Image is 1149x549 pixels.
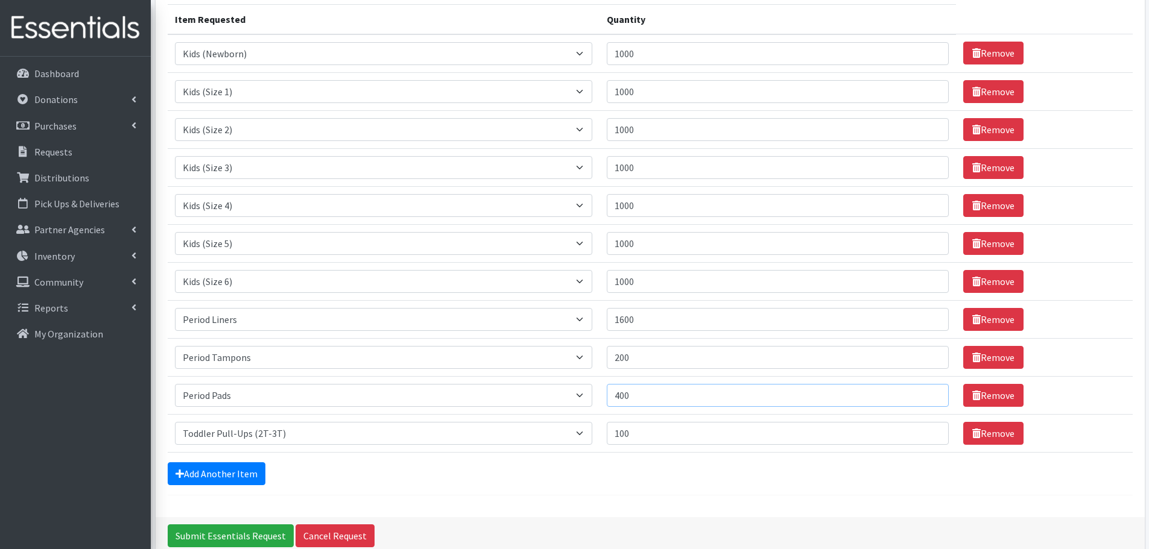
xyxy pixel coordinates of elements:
[963,422,1024,445] a: Remove
[34,146,72,158] p: Requests
[5,8,146,48] img: HumanEssentials
[34,93,78,105] p: Donations
[5,87,146,111] a: Donations
[5,114,146,138] a: Purchases
[963,346,1024,369] a: Remove
[34,250,75,262] p: Inventory
[5,166,146,190] a: Distributions
[34,120,77,132] p: Purchases
[5,218,146,242] a: Partner Agencies
[5,61,146,86] a: Dashboard
[963,156,1024,179] a: Remove
[5,244,146,268] a: Inventory
[963,194,1024,217] a: Remove
[34,224,105,236] p: Partner Agencies
[963,384,1024,407] a: Remove
[34,328,103,340] p: My Organization
[963,308,1024,331] a: Remove
[5,270,146,294] a: Community
[963,118,1024,141] a: Remove
[34,172,89,184] p: Distributions
[5,140,146,164] a: Requests
[168,462,265,485] a: Add Another Item
[34,276,83,288] p: Community
[963,232,1024,255] a: Remove
[600,4,956,34] th: Quantity
[168,524,294,547] input: Submit Essentials Request
[963,270,1024,293] a: Remove
[168,4,600,34] th: Item Requested
[963,80,1024,103] a: Remove
[34,302,68,314] p: Reports
[963,42,1024,64] a: Remove
[5,296,146,320] a: Reports
[5,192,146,216] a: Pick Ups & Deliveries
[34,198,119,210] p: Pick Ups & Deliveries
[296,524,375,547] a: Cancel Request
[5,322,146,346] a: My Organization
[34,67,79,80] p: Dashboard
